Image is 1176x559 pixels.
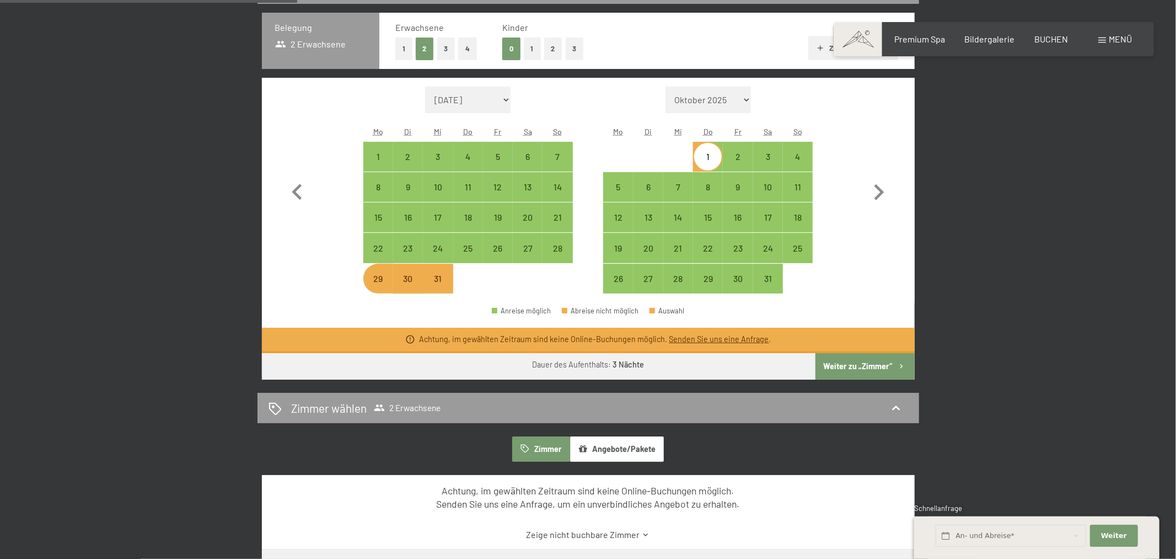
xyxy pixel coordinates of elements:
abbr: Sonntag [793,127,802,136]
span: 2 Erwachsene [374,402,441,413]
div: 10 [754,183,782,210]
div: Anreise möglich [483,203,513,232]
div: Anreise möglich [603,233,633,263]
div: Dauer des Aufenthalts: [532,359,644,370]
div: Anreise möglich [393,142,423,172]
div: 17 [754,213,782,241]
div: 28 [664,274,692,302]
div: Anreise möglich [363,233,393,263]
span: Menü [1109,34,1132,44]
div: Wed Dec 31 2025 [423,264,453,294]
div: 15 [694,213,722,241]
button: 0 [502,38,520,60]
div: 22 [364,244,392,271]
div: Anreise möglich [513,203,543,232]
div: Anreise möglich [693,264,723,294]
button: Zimmer [512,436,570,462]
button: 1 [524,38,541,60]
div: 25 [454,244,482,271]
div: Mon Dec 15 2025 [363,203,393,232]
span: Weiter [1101,531,1127,541]
div: Wed Dec 10 2025 [423,172,453,202]
div: Anreise möglich [393,203,423,232]
div: Tue Jan 13 2026 [633,203,663,232]
a: Zeige nicht buchbare Zimmer [281,529,895,541]
div: 30 [724,274,751,302]
div: Wed Jan 07 2026 [663,172,693,202]
div: 12 [484,183,512,210]
abbr: Sonntag [554,127,562,136]
div: Thu Dec 04 2025 [453,142,483,172]
div: Anreise möglich [753,142,783,172]
h3: Belegung [275,22,366,34]
button: Zimmer hinzufügen [808,36,898,60]
div: Mon Dec 22 2025 [363,233,393,263]
div: Fri Dec 19 2025 [483,203,513,232]
div: 5 [604,183,632,210]
button: 2 [544,38,562,60]
div: Anreise möglich [693,142,723,172]
div: Anreise möglich [603,172,633,202]
div: Sun Jan 04 2026 [783,142,813,172]
div: 6 [514,152,541,180]
div: Anreise möglich [603,203,633,232]
button: 4 [458,38,477,60]
div: Anreise möglich [483,233,513,263]
div: 31 [754,274,782,302]
abbr: Donnerstag [463,127,472,136]
div: Anreise möglich [453,142,483,172]
div: Anreise möglich [753,203,783,232]
div: Thu Jan 01 2026 [693,142,723,172]
div: Anreise möglich [723,233,753,263]
button: 3 [437,38,455,60]
div: Sat Jan 03 2026 [753,142,783,172]
div: 20 [514,213,541,241]
div: Anreise möglich [723,142,753,172]
div: Anreise möglich [423,233,453,263]
div: 9 [394,183,422,210]
div: Thu Jan 22 2026 [693,233,723,263]
div: 23 [394,244,422,271]
div: Anreise möglich [453,233,483,263]
div: Abreise nicht möglich [562,307,639,315]
div: Anreise möglich [663,264,693,294]
a: Senden Sie uns eine Anfrage [669,334,769,344]
div: Wed Jan 14 2026 [663,203,693,232]
div: 8 [364,183,392,210]
div: 4 [454,152,482,180]
div: 3 [424,152,452,180]
div: 3 [754,152,782,180]
div: Thu Dec 11 2025 [453,172,483,202]
div: Mon Jan 05 2026 [603,172,633,202]
button: Vorheriger Monat [281,87,313,294]
div: Anreise möglich [393,264,423,294]
div: Anreise möglich [783,233,813,263]
div: 12 [604,213,632,241]
div: 7 [664,183,692,210]
div: 16 [724,213,751,241]
div: 18 [784,213,812,241]
button: Weiter zu „Zimmer“ [815,353,914,380]
div: Wed Dec 03 2025 [423,142,453,172]
div: 13 [514,183,541,210]
div: 2 [394,152,422,180]
button: 3 [566,38,584,60]
div: Thu Dec 18 2025 [453,203,483,232]
div: Anreise möglich [633,172,663,202]
div: Mon Jan 26 2026 [603,264,633,294]
div: Fri Jan 02 2026 [723,142,753,172]
div: Mon Jan 19 2026 [603,233,633,263]
div: 16 [394,213,422,241]
div: 19 [604,244,632,271]
div: 26 [484,244,512,271]
div: Anreise möglich [663,233,693,263]
div: Anreise möglich [543,233,572,263]
div: Tue Jan 27 2026 [633,264,663,294]
div: Anreise möglich [423,172,453,202]
div: Anreise möglich [753,172,783,202]
div: Thu Jan 29 2026 [693,264,723,294]
b: 3 Nächte [613,360,644,369]
div: 21 [544,213,571,241]
div: 14 [544,183,571,210]
div: Fri Jan 09 2026 [723,172,753,202]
